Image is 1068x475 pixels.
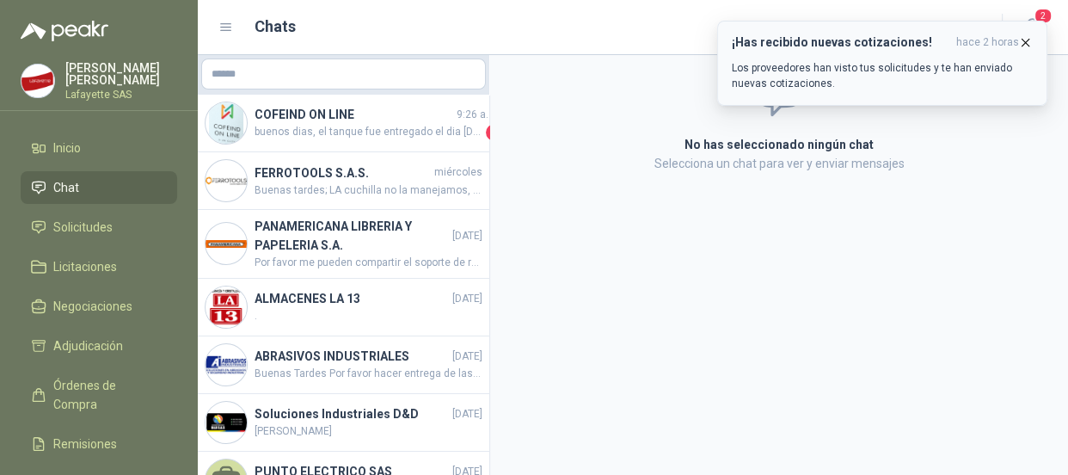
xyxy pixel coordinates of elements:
img: Company Logo [206,102,247,144]
span: Negociaciones [53,297,132,316]
span: [DATE] [452,406,482,423]
p: Los proveedores han visto tus solicitudes y te han enviado nuevas cotizaciones. [732,60,1033,91]
span: [DATE] [452,291,482,307]
a: Company LogoSoluciones Industriales D&D[DATE][PERSON_NAME] [198,394,489,452]
span: Por favor me pueden compartir el soporte de recibido ya que no se encuentra la mercancía [255,255,482,271]
span: 1 [486,124,503,141]
img: Company Logo [206,402,247,443]
h1: Chats [255,15,296,39]
span: Buenas tardes; LA cuchilla no la manejamos, solo el producto completo. [255,182,482,199]
h4: Soluciones Industriales D&D [255,404,449,423]
a: Órdenes de Compra [21,369,177,421]
span: miércoles [434,164,482,181]
img: Company Logo [21,65,54,97]
span: Remisiones [53,435,117,453]
h4: FERROTOOLS S.A.S. [255,163,431,182]
a: Negociaciones [21,290,177,323]
a: Remisiones [21,428,177,460]
span: . [255,308,482,324]
span: Buenas Tardes Por favor hacer entrega de las 9 unidades [255,366,482,382]
span: 2 [1034,8,1053,24]
span: Chat [53,178,79,197]
button: ¡Has recibido nuevas cotizaciones!hace 2 horas Los proveedores han visto tus solicitudes y te han... [717,21,1047,106]
span: buenos dias, el tanque fue entregado el dia [DATE] bajo la guia dhl 8029129791 [255,124,482,141]
h4: COFEIND ON LINE [255,105,453,124]
p: Lafayette SAS [65,89,177,100]
button: 2 [1016,12,1047,43]
span: [PERSON_NAME] [255,423,482,440]
a: Company LogoCOFEIND ON LINE9:26 a. m.buenos dias, el tanque fue entregado el dia [DATE] bajo la g... [198,95,489,152]
a: Licitaciones [21,250,177,283]
span: Licitaciones [53,257,117,276]
a: Company LogoALMACENES LA 13[DATE]. [198,279,489,336]
p: [PERSON_NAME] [PERSON_NAME] [65,62,177,86]
a: Inicio [21,132,177,164]
span: [DATE] [452,228,482,244]
h2: No has seleccionado ningún chat [511,135,1047,154]
span: Órdenes de Compra [53,376,161,414]
a: Company LogoFERROTOOLS S.A.S.miércolesBuenas tardes; LA cuchilla no la manejamos, solo el product... [198,152,489,210]
span: Inicio [53,139,81,157]
a: Solicitudes [21,211,177,244]
img: Logo peakr [21,21,108,41]
a: Chat [21,171,177,204]
p: Selecciona un chat para ver y enviar mensajes [511,154,1047,173]
img: Company Logo [206,160,247,201]
h4: ALMACENES LA 13 [255,289,449,308]
h4: ABRASIVOS INDUSTRIALES [255,347,449,366]
h4: PANAMERICANA LIBRERIA Y PAPELERIA S.A. [255,217,449,255]
span: [DATE] [452,349,482,365]
span: Adjudicación [53,336,123,355]
img: Company Logo [206,344,247,386]
a: Company LogoABRASIVOS INDUSTRIALES[DATE]Buenas Tardes Por favor hacer entrega de las 9 unidades [198,336,489,394]
span: 9:26 a. m. [457,107,503,123]
span: hace 2 horas [956,35,1019,50]
h3: ¡Has recibido nuevas cotizaciones! [732,35,949,50]
span: Solicitudes [53,218,113,237]
img: Company Logo [206,223,247,264]
a: Adjudicación [21,330,177,362]
a: Company LogoPANAMERICANA LIBRERIA Y PAPELERIA S.A.[DATE]Por favor me pueden compartir el soporte ... [198,210,489,279]
img: Company Logo [206,287,247,328]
